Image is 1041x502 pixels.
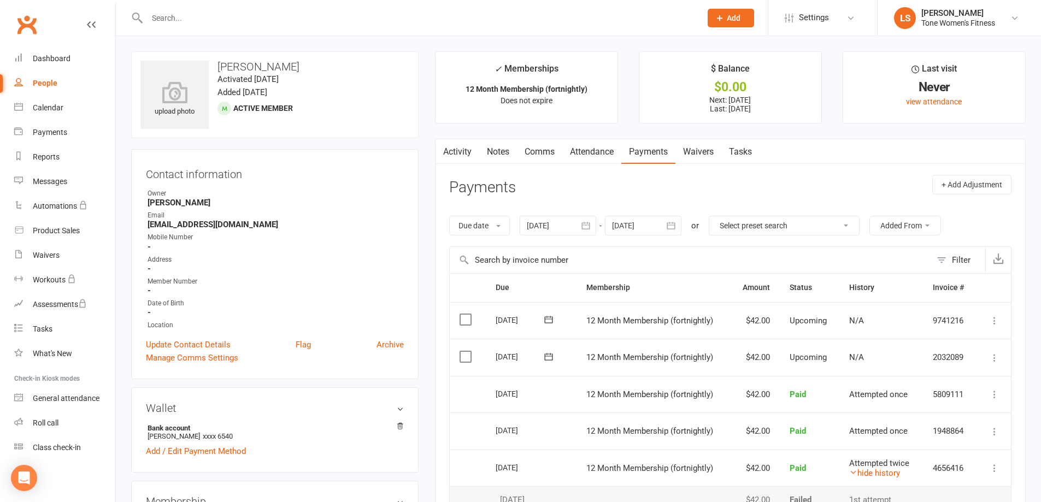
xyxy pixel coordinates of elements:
h3: Payments [449,179,516,196]
a: Roll call [14,411,115,435]
strong: - [148,242,404,252]
div: upload photo [140,81,209,117]
div: Workouts [33,275,66,284]
button: Filter [931,247,985,273]
span: N/A [849,316,864,326]
div: [DATE] [496,311,546,328]
span: Paid [790,426,806,436]
a: Class kiosk mode [14,435,115,460]
input: Search... [144,10,693,26]
a: Dashboard [14,46,115,71]
div: Filter [952,253,971,267]
span: Paid [790,389,806,399]
div: Tasks [33,324,52,333]
div: Calendar [33,103,63,112]
span: Attempted twice [849,458,909,468]
div: [DATE] [496,422,546,439]
input: Search by invoice number [450,247,931,273]
a: Workouts [14,268,115,292]
div: [DATE] [496,385,546,402]
a: Activity [436,139,479,164]
div: Memberships [495,62,558,82]
div: [DATE] [496,459,546,476]
span: 12 Month Membership (fortnightly) [586,463,713,473]
span: 12 Month Membership (fortnightly) [586,316,713,326]
a: General attendance kiosk mode [14,386,115,411]
span: Does not expire [501,96,552,105]
a: Automations [14,194,115,218]
div: People [33,79,57,87]
time: Activated [DATE] [217,74,279,84]
h3: Wallet [146,402,404,414]
td: $42.00 [730,450,779,487]
span: Add [727,14,740,22]
div: Reports [33,152,60,161]
button: + Add Adjustment [932,175,1011,194]
th: History [839,274,923,302]
div: or [691,219,699,232]
h3: Contact information [146,164,404,180]
div: Automations [33,202,77,210]
a: Tasks [14,317,115,341]
p: Next: [DATE] Last: [DATE] [649,96,811,113]
td: 2032089 [923,339,977,376]
span: Active member [233,104,293,113]
a: Calendar [14,96,115,120]
div: Never [853,81,1015,93]
a: Tasks [721,139,760,164]
div: General attendance [33,394,99,403]
a: Flag [296,338,311,351]
span: Settings [799,5,829,30]
span: N/A [849,352,864,362]
span: Attempted once [849,426,908,436]
span: 12 Month Membership (fortnightly) [586,426,713,436]
strong: Bank account [148,424,398,432]
td: 5809111 [923,376,977,413]
div: Last visit [911,62,957,81]
div: What's New [33,349,72,358]
td: $42.00 [730,302,779,339]
div: Assessments [33,300,87,309]
a: Comms [517,139,562,164]
a: Waivers [14,243,115,268]
th: Amount [730,274,779,302]
div: Email [148,210,404,221]
button: Added From [869,216,941,235]
strong: - [148,286,404,296]
strong: [EMAIL_ADDRESS][DOMAIN_NAME] [148,220,404,229]
a: Add / Edit Payment Method [146,445,246,458]
a: People [14,71,115,96]
td: $42.00 [730,376,779,413]
div: Messages [33,177,67,186]
div: Location [148,320,404,330]
button: Due date [449,216,510,235]
a: What's New [14,341,115,366]
a: hide history [849,468,900,478]
td: $42.00 [730,412,779,450]
th: Invoice # [923,274,977,302]
a: Messages [14,169,115,194]
a: Notes [479,139,517,164]
div: Waivers [33,251,60,259]
span: xxxx 6540 [203,432,233,440]
div: [DATE] [496,348,546,365]
div: Date of Birth [148,298,404,309]
a: Product Sales [14,218,115,243]
li: [PERSON_NAME] [146,422,404,442]
a: Waivers [675,139,721,164]
td: 4656416 [923,450,977,487]
td: 9741216 [923,302,977,339]
th: Due [486,274,577,302]
a: Payments [14,120,115,145]
div: Address [148,255,404,265]
span: Paid [790,463,806,473]
div: $ Balance [711,62,750,81]
div: Owner [148,188,404,199]
div: Mobile Number [148,232,404,243]
a: Payments [621,139,675,164]
a: Manage Comms Settings [146,351,238,364]
a: view attendance [906,97,962,106]
div: Open Intercom Messenger [11,465,37,491]
i: ✓ [495,64,502,74]
div: $0.00 [649,81,811,93]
